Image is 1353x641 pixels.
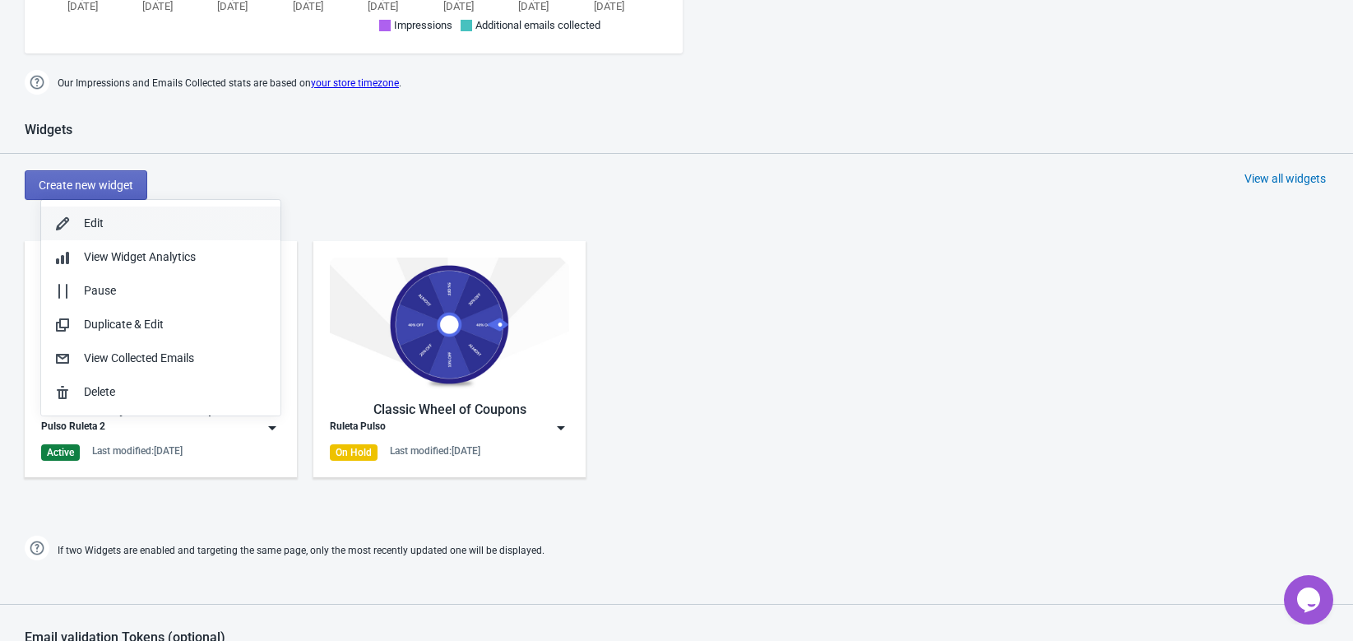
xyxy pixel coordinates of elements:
div: Pulso Ruleta 2 [41,420,105,436]
div: View all widgets [1244,170,1326,187]
button: View Widget Analytics [41,240,280,274]
div: Ruleta Pulso [330,420,386,436]
span: Additional emails collected [475,19,600,31]
img: classic_game.jpg [330,258,569,392]
div: Duplicate & Edit [84,316,267,333]
img: dropdown.png [553,420,569,436]
img: help.png [25,536,49,560]
button: Edit [41,207,280,240]
span: View Widget Analytics [84,250,196,263]
span: If two Widgets are enabled and targeting the same page, only the most recently updated one will b... [58,537,544,564]
button: Create new widget [25,170,147,200]
img: dropdown.png [264,420,280,436]
img: help.png [25,70,49,95]
button: Delete [41,375,280,409]
div: Active [41,444,80,461]
iframe: chat widget [1284,575,1337,625]
div: On Hold [330,444,378,461]
div: Pause [84,282,267,300]
span: Our Impressions and Emails Collected stats are based on . [58,70,401,97]
button: View Collected Emails [41,341,280,375]
span: Create new widget [39,179,133,192]
div: Delete [84,383,267,401]
span: Impressions [394,19,452,31]
div: View Collected Emails [84,350,267,367]
div: Edit [84,215,267,232]
div: Classic Wheel of Coupons [330,400,569,420]
div: Last modified: [DATE] [390,444,480,458]
button: Pause [41,274,280,308]
button: Duplicate & Edit [41,308,280,341]
div: Last modified: [DATE] [92,444,183,458]
a: your store timezone [311,77,399,89]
